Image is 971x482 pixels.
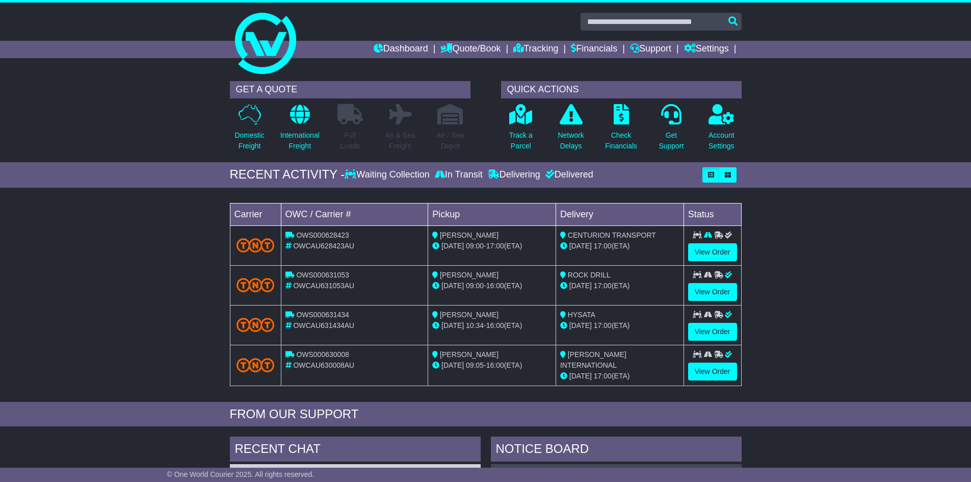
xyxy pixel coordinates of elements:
span: OWS000628423 [296,231,349,239]
span: [DATE] [569,321,592,329]
p: Full Loads [337,130,363,151]
a: Tracking [513,41,558,58]
span: 09:00 [466,242,484,250]
a: Financials [571,41,617,58]
span: OWCAU630008AU [293,361,354,369]
a: Support [630,41,671,58]
div: - (ETA) [432,241,552,251]
span: OWS000630008 [296,350,349,359]
div: FROM OUR SUPPORT [230,407,742,422]
span: 09:00 [466,282,484,290]
div: (ETA) [560,320,679,331]
span: © One World Courier 2025. All rights reserved. [167,470,314,478]
span: 16:00 [486,321,504,329]
span: [DATE] [441,361,464,369]
div: Delivered [543,169,593,181]
div: (ETA) [560,371,679,382]
a: GetSupport [658,104,684,157]
div: RECENT ACTIVITY - [230,167,345,182]
a: NetworkDelays [557,104,584,157]
span: OWS000631434 [296,311,349,319]
div: Delivering [485,169,543,181]
td: Pickup [428,203,556,225]
span: 09:05 [466,361,484,369]
a: View Order [688,283,737,301]
p: Track a Parcel [509,130,533,151]
span: 16:00 [486,282,504,290]
a: DomesticFreight [234,104,265,157]
div: NOTICE BOARD [491,437,742,464]
span: [PERSON_NAME] [440,311,498,319]
img: TNT_Domestic.png [237,318,275,332]
td: Delivery [556,203,684,225]
div: Waiting Collection [345,169,432,181]
span: 10:34 [466,321,484,329]
td: Carrier [230,203,281,225]
div: (ETA) [560,281,679,291]
a: AccountSettings [708,104,735,157]
span: OWCAU631053AU [293,282,354,290]
a: View Order [688,323,737,341]
span: 17:00 [594,282,612,290]
p: Domestic Freight [234,130,264,151]
span: [PERSON_NAME] [440,350,498,359]
span: 16:00 [486,361,504,369]
span: HYSATA [568,311,595,319]
img: TNT_Domestic.png [237,238,275,252]
div: QUICK ACTIONS [501,81,742,98]
p: International Freight [280,130,320,151]
div: In Transit [432,169,485,181]
a: Track aParcel [509,104,533,157]
span: [PERSON_NAME] [440,271,498,279]
td: Status [684,203,741,225]
p: Air / Sea Depot [437,130,464,151]
div: (ETA) [560,241,679,251]
span: [DATE] [441,242,464,250]
span: 17:00 [594,372,612,380]
p: Check Financials [605,130,637,151]
a: Settings [684,41,729,58]
p: Network Delays [558,130,584,151]
span: [DATE] [569,282,592,290]
span: [PERSON_NAME] INTERNATIONAL [560,350,626,369]
a: InternationalFreight [280,104,320,157]
span: 17:00 [486,242,504,250]
span: ROCK DRILL [568,271,611,279]
span: [DATE] [441,321,464,329]
div: - (ETA) [432,360,552,371]
a: View Order [688,363,737,380]
p: Get Support [659,130,684,151]
span: [DATE] [441,282,464,290]
span: 17:00 [594,242,612,250]
p: Air & Sea Freight [385,130,415,151]
span: [DATE] [569,372,592,380]
a: Dashboard [374,41,428,58]
span: [PERSON_NAME] [440,231,498,239]
div: - (ETA) [432,281,552,291]
a: CheckFinancials [605,104,638,157]
div: - (ETA) [432,320,552,331]
a: Quote/Book [440,41,501,58]
div: RECENT CHAT [230,437,481,464]
a: View Order [688,243,737,261]
span: 17:00 [594,321,612,329]
span: [DATE] [569,242,592,250]
span: OWS000631053 [296,271,349,279]
p: Account Settings [708,130,734,151]
span: CENTURION TRANSPORT [568,231,656,239]
span: OWCAU631434AU [293,321,354,329]
td: OWC / Carrier # [281,203,428,225]
span: OWCAU628423AU [293,242,354,250]
div: GET A QUOTE [230,81,470,98]
img: TNT_Domestic.png [237,358,275,372]
img: TNT_Domestic.png [237,278,275,292]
